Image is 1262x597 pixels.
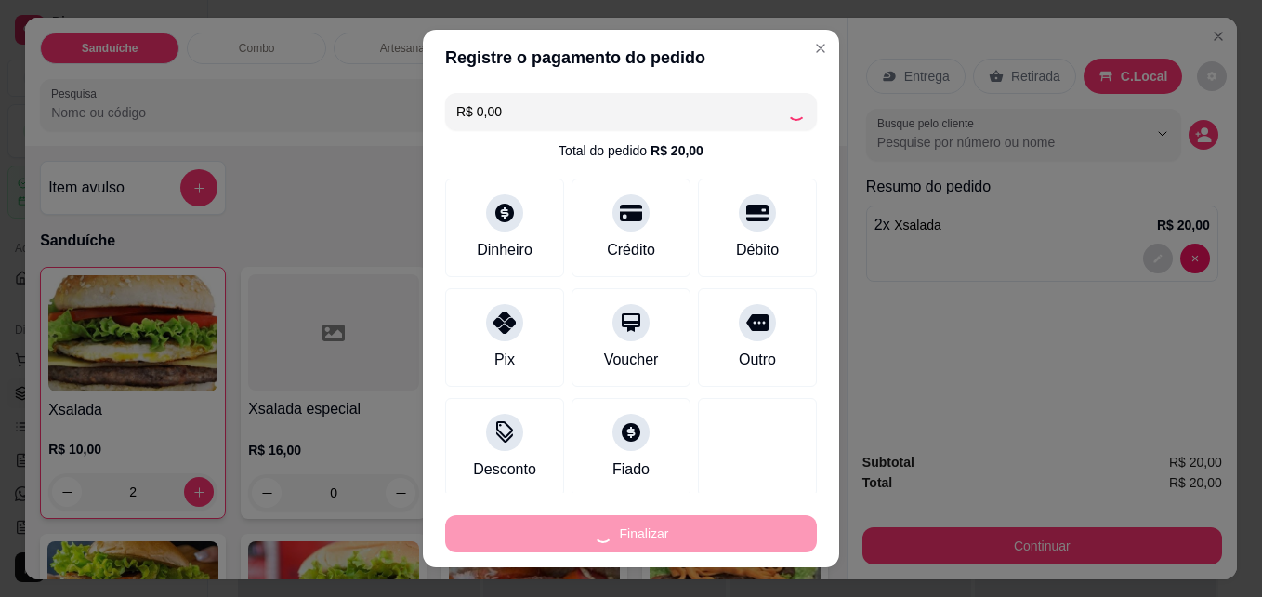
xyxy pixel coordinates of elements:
div: Loading [787,102,806,121]
button: Close [806,33,835,63]
div: Crédito [607,239,655,261]
div: Débito [736,239,779,261]
div: Fiado [612,458,650,481]
div: Voucher [604,349,659,371]
div: Dinheiro [477,239,532,261]
div: Total do pedido [559,141,703,160]
header: Registre o pagamento do pedido [423,30,839,86]
input: Ex.: hambúrguer de cordeiro [456,93,787,130]
div: Pix [494,349,515,371]
div: Outro [739,349,776,371]
div: Desconto [473,458,536,481]
div: R$ 20,00 [651,141,703,160]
